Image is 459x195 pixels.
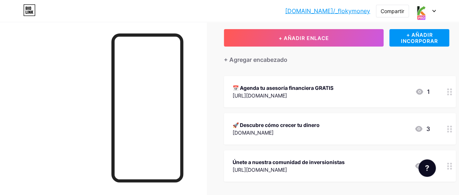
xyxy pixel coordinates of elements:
button: + AÑADIR ENLACE [224,29,384,47]
font: + Agregar encabezado [224,56,287,63]
font: 1 [427,88,430,95]
font: Compartir [381,8,404,14]
font: 📅 Agenda tu asesoría financiera GRATIS [233,85,333,91]
font: [URL][DOMAIN_NAME] [233,92,287,99]
a: [DOMAIN_NAME]/_flokymoney [285,7,370,15]
font: [DOMAIN_NAME] [233,130,274,136]
font: 🚀 Descubre cómo crecer tu dinero [233,122,320,128]
font: + AÑADIR INCORPORAR [401,32,438,44]
font: 3 [426,125,430,132]
font: + AÑADIR ENLACE [279,35,329,41]
font: [URL][DOMAIN_NAME] [233,167,287,173]
font: Únete a nuestra comunidad de inversionistas [233,159,345,165]
img: emprendetusnegocios [414,4,428,18]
